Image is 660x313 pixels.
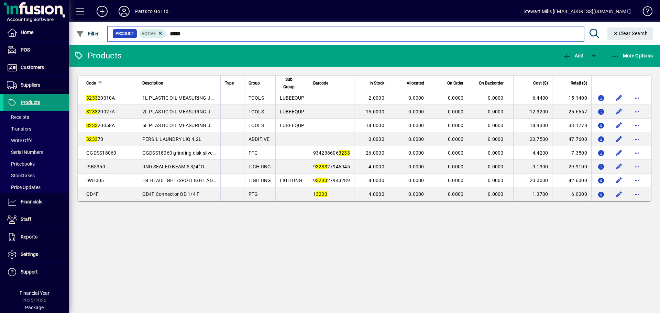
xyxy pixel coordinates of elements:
td: 14.9300 [513,119,552,132]
span: Retail ($) [571,79,587,87]
a: Transfers [3,123,69,135]
span: Filter [76,31,99,36]
span: Stocktakes [7,173,35,178]
span: In Stock [370,79,384,87]
td: 42.6000 [552,174,591,187]
span: 1 [313,191,327,197]
span: PERSIL LAUNDRY LIQ 4.2L [142,136,202,142]
span: 0.0000 [448,95,464,101]
td: 1.3700 [513,187,552,201]
button: Edit [614,175,625,186]
span: RND SEALED BEAM 5 3/4" O [142,164,205,169]
span: Products [21,100,40,105]
em: 3233 [339,150,350,156]
span: 20010A [86,95,115,101]
span: Customers [21,65,44,70]
span: LIGHTING [249,164,271,169]
span: 0.0000 [488,123,504,128]
span: LUBEEQUP [280,95,305,101]
span: 4.0000 [368,191,384,197]
div: On Backorder [477,79,509,87]
span: Write Offs [7,138,32,143]
button: More options [631,106,642,117]
em: 3233 [86,95,98,101]
em: 3233 [316,191,327,197]
div: Sub Group [280,76,305,91]
td: 47.7600 [552,132,591,146]
span: Transfers [7,126,31,132]
a: Suppliers [3,77,69,94]
span: Staff [21,216,31,222]
button: More options [631,120,642,131]
span: Pricebooks [7,161,35,167]
div: Parts to Go Ltd. [135,6,170,17]
div: Code [86,79,117,87]
a: Customers [3,59,69,76]
a: Receipts [3,111,69,123]
span: PTG [249,150,258,156]
span: Home [21,30,33,35]
td: 4.4200 [513,146,552,160]
span: Barcode [313,79,328,87]
button: Filter [74,27,101,40]
span: 9 27946945 [313,164,350,169]
span: 2.0000 [368,95,384,101]
span: GGDSS18060 grinding disk silver series 180x6.0 [142,150,248,156]
span: 0.0000 [408,150,424,156]
span: Product [115,30,134,37]
td: 12.3200 [513,105,552,119]
span: LUBEEQUP [280,123,305,128]
a: Write Offs [3,135,69,146]
span: 70 [86,136,103,142]
a: Financials [3,193,69,211]
span: 5L PLASTIC OIL MEASURING JUG AND SCREW LID AND FLEXI OUTLET [142,123,299,128]
span: Add [563,53,583,58]
span: Serial Numbers [7,149,43,155]
span: On Backorder [479,79,504,87]
span: Clear Search [613,31,648,36]
span: Allocated [407,79,424,87]
span: LIGHTING [249,178,271,183]
button: Edit [614,161,625,172]
button: More Options [609,49,655,62]
button: More options [631,92,642,103]
button: More options [631,161,642,172]
span: TOOLS [249,95,264,101]
span: 20058A [86,123,115,128]
span: 0.0000 [408,109,424,114]
td: 7.3500 [552,146,591,160]
span: 0.0000 [488,136,504,142]
span: Financials [21,199,42,204]
td: 6.0000 [552,187,591,201]
span: IWH005 [86,178,104,183]
span: 0.0000 [448,178,464,183]
span: On Order [447,79,463,87]
span: LIGHTING [280,178,302,183]
button: More options [631,189,642,200]
span: Price Updates [7,185,41,190]
td: 15.1400 [552,91,591,105]
button: Edit [614,134,625,145]
div: Stewart Mills [EMAIL_ADDRESS][DOMAIN_NAME] [524,6,631,17]
a: POS [3,42,69,59]
span: PTG [249,191,258,197]
span: ISB5350 [86,164,105,169]
span: 0.0000 [448,109,464,114]
span: 0.0000 [448,136,464,142]
span: 4.0000 [368,178,384,183]
span: 0.0000 [448,164,464,169]
span: 0.0000 [488,109,504,114]
span: 0.0000 [488,95,504,101]
span: 20027A [86,109,115,114]
div: Description [142,79,216,87]
span: 0.0000 [408,191,424,197]
button: Edit [614,106,625,117]
em: 3233 [316,178,327,183]
button: Edit [614,189,625,200]
a: Pricebooks [3,158,69,170]
em: 3233 [86,123,98,128]
div: In Stock [359,79,390,87]
em: 3233 [86,109,98,114]
a: Settings [3,246,69,263]
span: 0.0000 [448,191,464,197]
